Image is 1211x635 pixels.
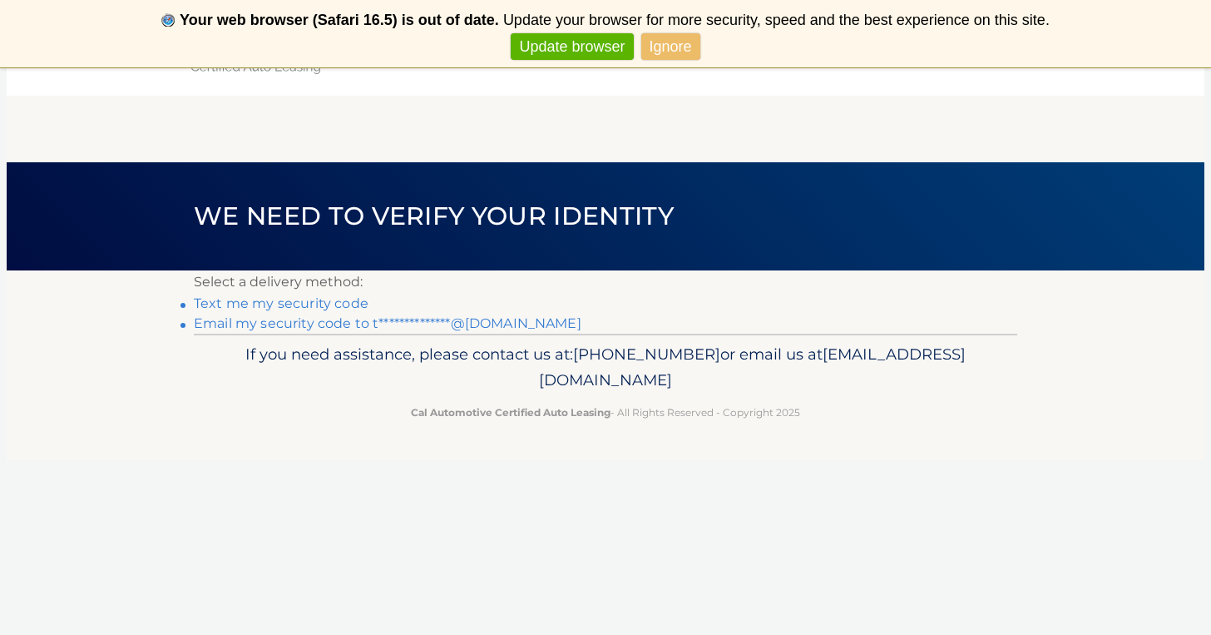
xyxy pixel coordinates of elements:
p: Select a delivery method: [194,270,1017,294]
span: Update your browser for more security, speed and the best experience on this site. [503,12,1050,28]
a: Ignore [641,33,700,61]
span: We need to verify your identity [194,201,674,231]
span: [PHONE_NUMBER] [573,345,720,364]
strong: Cal Automotive Certified Auto Leasing [411,406,610,419]
p: - All Rights Reserved - Copyright 2025 [205,404,1006,421]
a: Text me my security code [194,295,368,311]
a: Update browser [511,33,633,61]
p: If you need assistance, please contact us at: or email us at [205,341,1006,394]
b: Your web browser (Safari 16.5) is out of date. [180,12,499,28]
